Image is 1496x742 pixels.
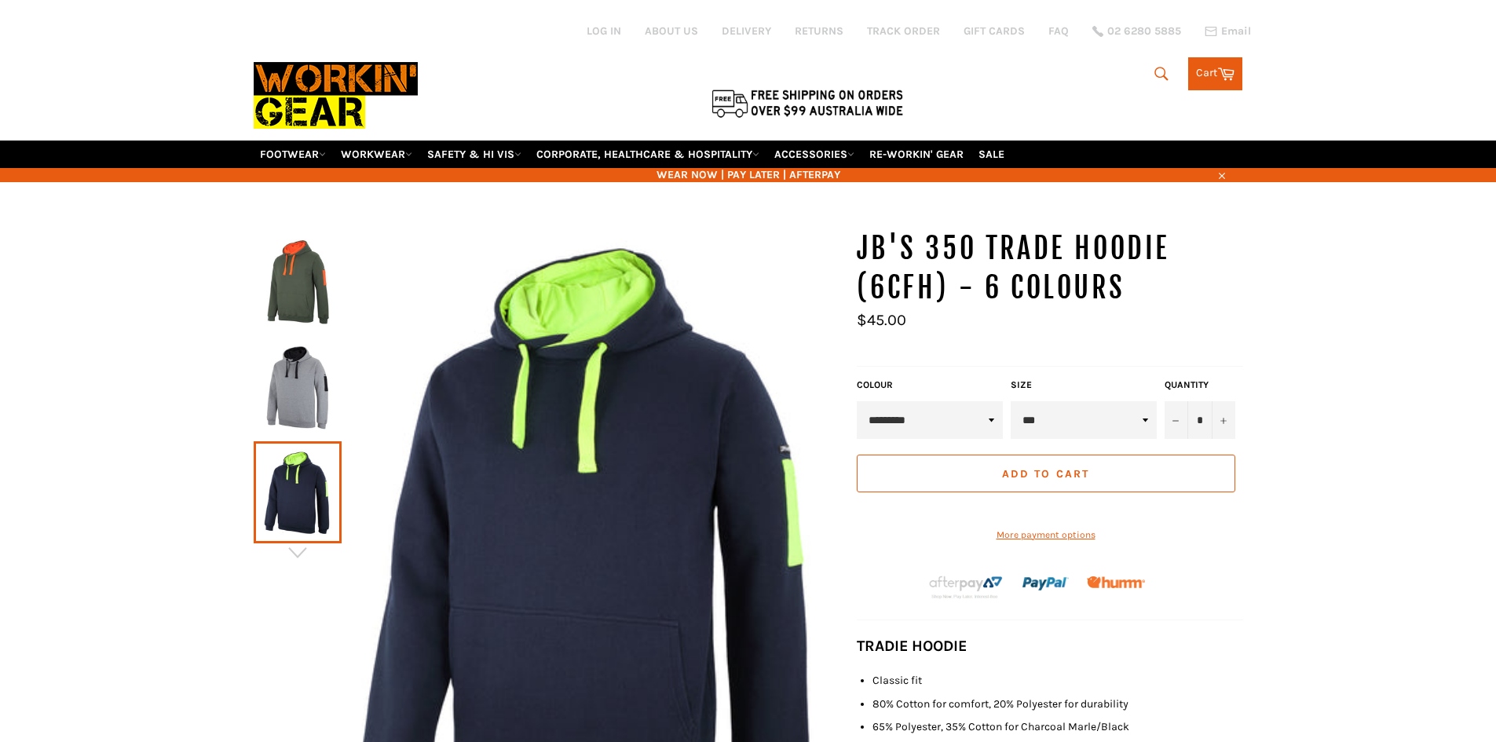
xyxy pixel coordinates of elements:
[254,167,1243,182] span: WEAR NOW | PAY LATER | AFTERPAY
[1165,401,1188,439] button: Reduce item quantity by one
[645,24,698,38] a: ABOUT US
[768,141,861,168] a: ACCESSORIES
[1087,576,1145,588] img: Humm_core_logo_RGB-01_300x60px_small_195d8312-4386-4de7-b182-0ef9b6303a37.png
[1221,26,1251,37] span: Email
[335,141,419,168] a: WORKWEAR
[1011,378,1157,392] label: Size
[857,311,906,329] span: $45.00
[872,719,1243,734] li: 65% Polyester, 35% Cotton for Charcoal Marle/Black
[262,239,334,325] img: WORKIN GEAR - JB'S 350 Trade Hoodie
[1048,24,1069,38] a: FAQ
[857,637,967,655] strong: TRADIE HOODIE
[1002,467,1089,481] span: Add to Cart
[857,455,1235,492] button: Add to Cart
[795,24,843,38] a: RETURNS
[1188,57,1242,90] a: Cart
[857,378,1003,392] label: COLOUR
[972,141,1011,168] a: SALE
[1205,25,1251,38] a: Email
[722,24,771,38] a: DELIVERY
[1022,561,1069,607] img: paypal.png
[857,229,1243,307] h1: JB'S 350 Trade Hoodie (6CFH) - 6 Colours
[254,141,332,168] a: FOOTWEAR
[863,141,970,168] a: RE-WORKIN' GEAR
[530,141,766,168] a: CORPORATE, HEALTHCARE & HOSPITALITY
[421,141,528,168] a: SAFETY & HI VIS
[254,51,418,140] img: Workin Gear leaders in Workwear, Safety Boots, PPE, Uniforms. Australia's No.1 in Workwear
[927,574,1004,601] img: Afterpay-Logo-on-dark-bg_large.png
[1212,401,1235,439] button: Increase item quantity by one
[964,24,1025,38] a: GIFT CARDS
[1107,26,1181,37] span: 02 6280 5885
[872,673,1243,688] li: Classic fit
[1092,26,1181,37] a: 02 6280 5885
[1165,378,1235,392] label: Quantity
[872,696,1243,711] li: 80% Cotton for comfort, 20% Polyester for durability
[867,24,940,38] a: TRACK ORDER
[587,24,621,38] a: Log in
[709,86,905,119] img: Flat $9.95 shipping Australia wide
[857,528,1235,542] a: More payment options
[262,344,334,430] img: WORKIN GEAR - JB'S 350 Trade Hoodie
